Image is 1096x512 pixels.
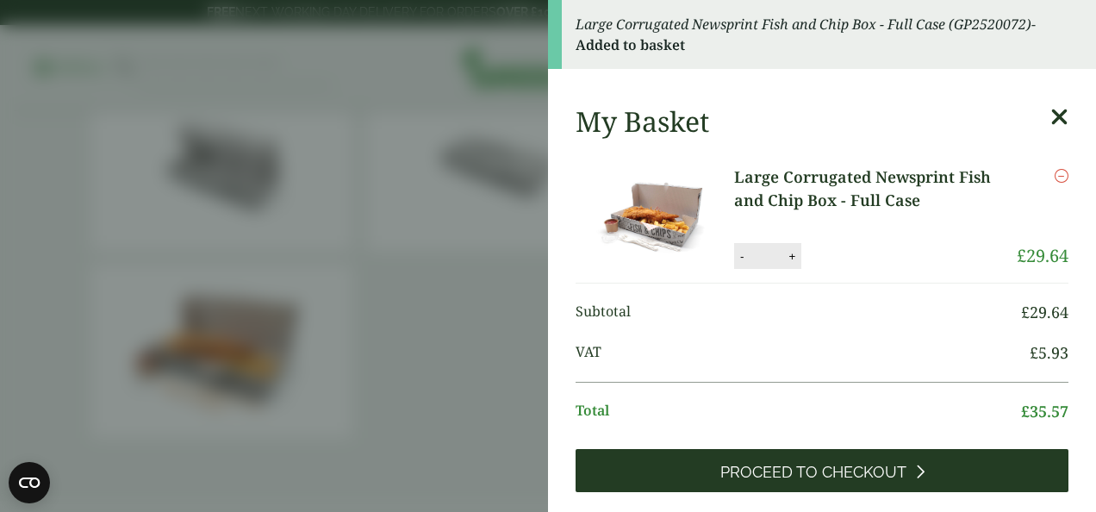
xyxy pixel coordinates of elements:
[1055,165,1068,186] a: Remove this item
[576,105,709,138] h2: My Basket
[576,341,1030,365] span: VAT
[734,165,1017,212] a: Large Corrugated Newsprint Fish and Chip Box - Full Case
[1017,244,1026,267] span: £
[576,449,1068,492] a: Proceed to Checkout
[735,249,749,264] button: -
[783,249,800,264] button: +
[9,462,50,503] button: Open CMP widget
[576,301,1021,324] span: Subtotal
[1021,401,1030,421] span: £
[1021,302,1030,322] span: £
[576,35,685,54] strong: Added to basket
[576,400,1021,423] span: Total
[720,463,906,482] span: Proceed to Checkout
[1017,244,1068,267] bdi: 29.64
[1030,342,1038,363] span: £
[1030,342,1068,363] bdi: 5.93
[576,15,1031,34] em: Large Corrugated Newsprint Fish and Chip Box - Full Case (GP2520072)
[1021,401,1068,421] bdi: 35.57
[1021,302,1068,322] bdi: 29.64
